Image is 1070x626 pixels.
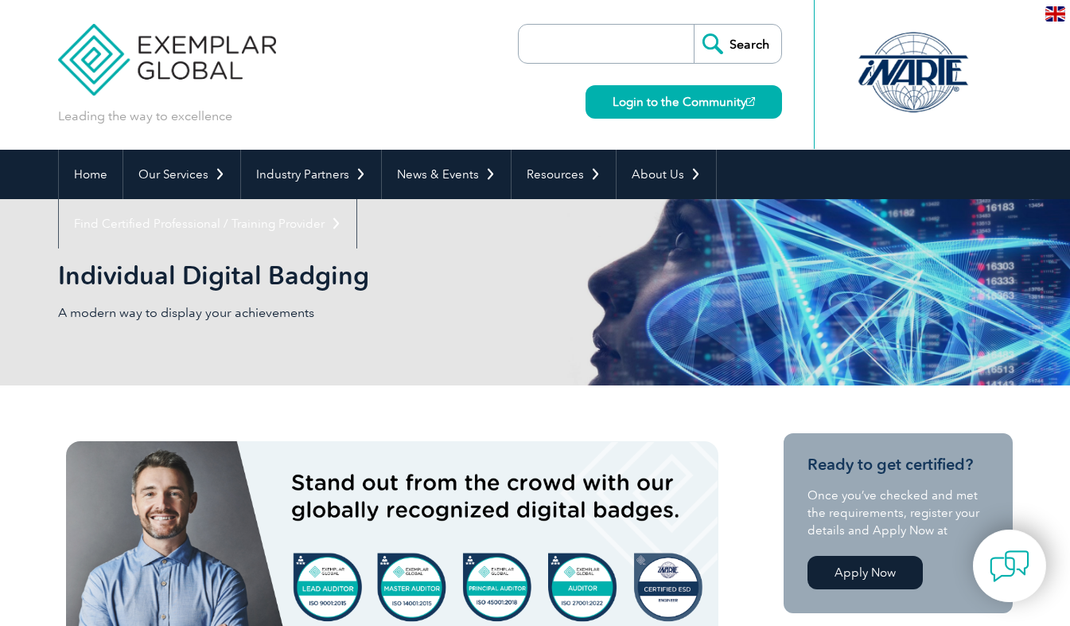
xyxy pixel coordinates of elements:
[807,455,989,475] h3: Ready to get certified?
[694,25,781,63] input: Search
[382,150,511,199] a: News & Events
[617,150,716,199] a: About Us
[807,556,923,589] a: Apply Now
[746,97,755,106] img: open_square.png
[123,150,240,199] a: Our Services
[59,150,123,199] a: Home
[58,108,232,125] p: Leading the way to excellence
[58,263,726,288] h2: Individual Digital Badging
[990,546,1029,586] img: contact-chat.png
[1045,6,1065,22] img: en
[807,487,989,539] p: Once you’ve checked and met the requirements, register your details and Apply Now at
[58,304,535,322] p: A modern way to display your achievements
[241,150,381,199] a: Industry Partners
[512,150,616,199] a: Resources
[586,85,782,119] a: Login to the Community
[59,199,356,248] a: Find Certified Professional / Training Provider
